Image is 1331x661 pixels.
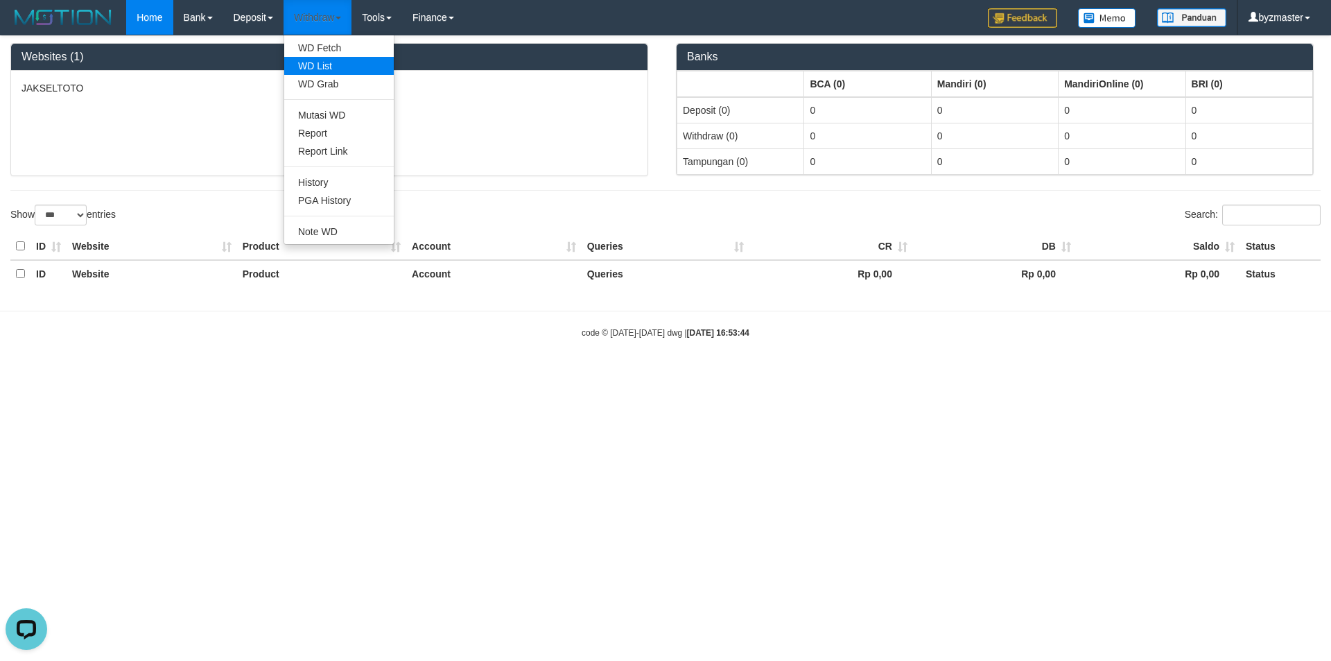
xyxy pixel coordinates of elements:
input: Search: [1222,205,1321,225]
th: Rp 0,00 [749,260,913,287]
p: JAKSELTOTO [21,81,637,95]
td: 0 [931,123,1058,148]
td: 0 [1059,97,1185,123]
td: 0 [931,97,1058,123]
th: ID [31,260,67,287]
h3: Banks [687,51,1303,63]
th: DB [913,233,1077,260]
h3: Websites (1) [21,51,637,63]
a: WD Grab [284,75,394,93]
th: CR [749,233,913,260]
th: Rp 0,00 [1077,260,1240,287]
a: Mutasi WD [284,106,394,124]
select: Showentries [35,205,87,225]
td: 0 [1059,123,1185,148]
td: 0 [804,123,931,148]
img: Button%20Memo.svg [1078,8,1136,28]
th: Status [1240,260,1321,287]
th: Group: activate to sort column ascending [677,71,804,97]
img: MOTION_logo.png [10,7,116,28]
th: Saldo [1077,233,1240,260]
th: Website [67,260,237,287]
button: Open LiveChat chat widget [6,6,47,47]
a: History [284,173,394,191]
td: 0 [1185,97,1312,123]
img: Feedback.jpg [988,8,1057,28]
small: code © [DATE]-[DATE] dwg | [582,328,749,338]
td: Deposit (0) [677,97,804,123]
strong: [DATE] 16:53:44 [687,328,749,338]
a: WD List [284,57,394,75]
th: Website [67,233,237,260]
th: Rp 0,00 [913,260,1077,287]
td: 0 [804,148,931,174]
td: Withdraw (0) [677,123,804,148]
th: Group: activate to sort column ascending [931,71,1058,97]
th: Group: activate to sort column ascending [1059,71,1185,97]
a: Note WD [284,223,394,241]
th: Product [237,233,406,260]
th: Queries [582,233,749,260]
img: panduan.png [1157,8,1226,27]
th: Account [406,233,582,260]
td: 0 [1185,148,1312,174]
th: Group: activate to sort column ascending [1185,71,1312,97]
td: 0 [804,97,931,123]
th: ID [31,233,67,260]
a: PGA History [284,191,394,209]
a: WD Fetch [284,39,394,57]
label: Show entries [10,205,116,225]
th: Group: activate to sort column ascending [804,71,931,97]
th: Account [406,260,582,287]
a: Report [284,124,394,142]
label: Search: [1185,205,1321,225]
td: 0 [1059,148,1185,174]
th: Product [237,260,406,287]
td: Tampungan (0) [677,148,804,174]
th: Status [1240,233,1321,260]
th: Queries [582,260,749,287]
td: 0 [931,148,1058,174]
td: 0 [1185,123,1312,148]
a: Report Link [284,142,394,160]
